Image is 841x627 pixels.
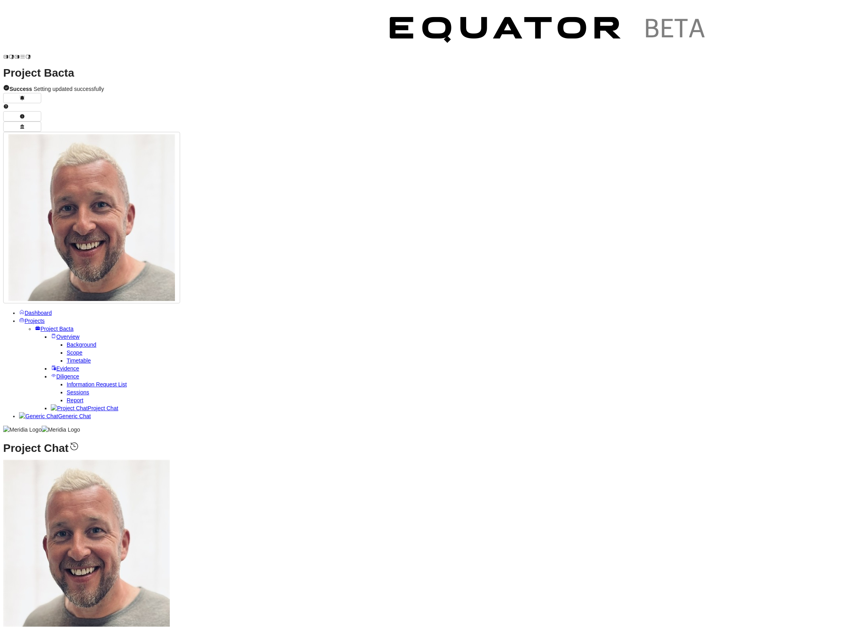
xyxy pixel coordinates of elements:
a: Information Request List [67,381,127,388]
span: Overview [56,334,79,340]
span: Setting updated successfully [10,86,104,92]
span: Evidence [56,365,79,372]
a: Overview [51,334,79,340]
span: Projects [25,318,45,324]
a: Projects [19,318,45,324]
a: Generic ChatGeneric Chat [19,413,91,419]
a: Report [67,397,83,403]
img: Meridia Logo [3,426,42,434]
img: Profile Icon [3,460,170,627]
img: Project Chat [51,404,88,412]
h1: Project Chat [3,441,838,452]
span: Diligence [56,373,79,380]
a: Sessions [67,389,89,395]
img: Customer Logo [376,3,721,60]
a: Dashboard [19,310,52,316]
span: Project Chat [88,405,118,411]
span: Project Bacta [40,326,73,332]
span: Dashboard [25,310,52,316]
a: Evidence [51,365,79,372]
a: Project ChatProject Chat [51,405,118,411]
a: Timetable [67,357,91,364]
img: Generic Chat [19,412,58,420]
a: Diligence [51,373,79,380]
a: Project Bacta [35,326,73,332]
img: Customer Logo [31,3,376,60]
h1: Project Bacta [3,69,838,77]
img: Meridia Logo [42,426,80,434]
a: Scope [67,349,83,356]
span: Generic Chat [58,413,90,419]
strong: Success [10,86,32,92]
img: Profile Icon [8,134,175,301]
a: Background [67,341,96,348]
